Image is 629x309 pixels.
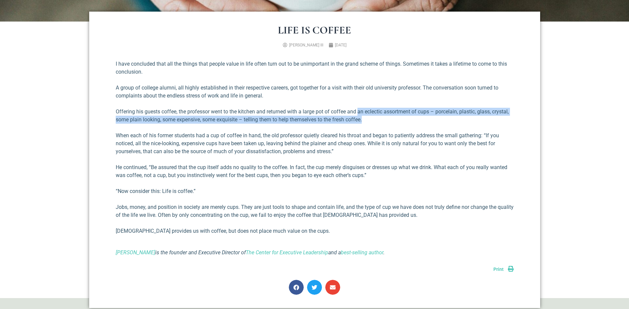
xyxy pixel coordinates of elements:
p: I have concluded that all the things that people value in life often turn out to be unimportant i... [116,60,514,76]
a: Print [493,267,514,272]
div: Share on facebook [289,280,304,295]
time: [DATE] [335,43,346,47]
p: A group of college alumni, all highly established in their respective careers, got together for a... [116,84,514,100]
a: The Center for Executive Leadership [246,249,328,256]
p: [DEMOGRAPHIC_DATA] provides us with coffee, but does not place much value on the cups. [116,227,514,235]
div: Share on twitter [307,280,322,295]
p: Offering his guests coffee, the professor went to the kitchen and returned with a large pot of co... [116,108,514,124]
a: best-selling author [341,249,383,256]
p: “Now consider this: Life is coffee.” [116,187,514,195]
div: Share on email [325,280,340,295]
h1: Life is Coffee [116,25,514,35]
p: He continued, “Be assured that the cup itself adds no quality to the coffee. In fact, the cup mer... [116,163,514,179]
i: is the founder and Executive Director of and a . [116,249,385,256]
p: When each of his former students had a cup of coffee in hand, the old professor quietly cleared h... [116,132,514,155]
a: [PERSON_NAME] [116,249,155,256]
span: Print [493,267,504,272]
span: [PERSON_NAME] III [289,43,323,47]
a: [DATE] [329,42,346,48]
p: Jobs, money, and position in society are merely cups. They are just tools to shape and contain li... [116,203,514,219]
